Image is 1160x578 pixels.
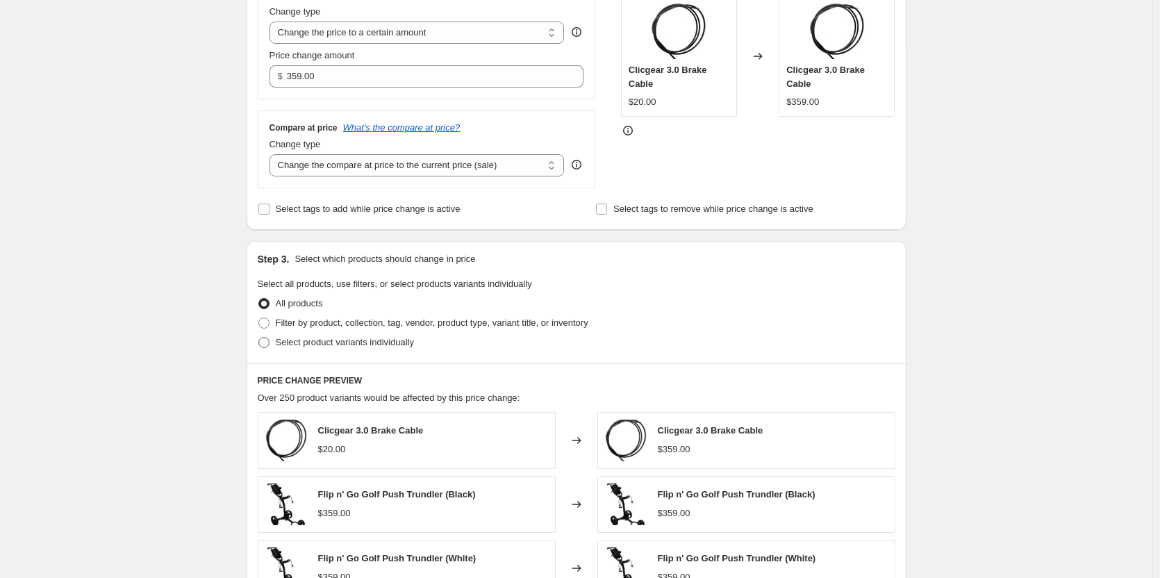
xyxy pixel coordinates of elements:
div: $359.00 [786,95,819,109]
h2: Step 3. [258,252,290,266]
img: apitchb1z__05647.1521032737_80x.jpg [265,420,307,461]
input: 80.00 [287,65,563,88]
span: $ [278,71,283,81]
span: Price change amount [270,50,355,60]
img: apitchb1z__05647.1521032737_80x.jpg [605,420,647,461]
h6: PRICE CHANGE PREVIEW [258,375,895,386]
span: Clicgear 3.0 Brake Cable [658,425,763,436]
span: Flip n' Go Golf Push Trundler (Black) [658,489,815,499]
span: Filter by product, collection, tag, vendor, product type, variant title, or inventory [276,317,588,328]
div: $20.00 [629,95,656,109]
span: Clicgear 3.0 Brake Cable [629,65,707,89]
p: Select which products should change in price [295,252,475,266]
img: apitchb1z__05647.1521032737_80x.jpg [651,3,706,59]
span: Flip n' Go Golf Push Trundler (Black) [318,489,476,499]
span: Select all products, use filters, or select products variants individually [258,279,532,289]
div: $359.00 [658,506,690,520]
span: Flip n' Go Golf Push Trundler (White) [318,553,477,563]
span: Change type [270,139,321,149]
div: $20.00 [318,443,346,456]
span: All products [276,298,323,308]
div: help [570,158,583,172]
span: Over 250 product variants would be affected by this price change: [258,393,520,403]
button: What's the compare at price? [343,122,461,133]
span: Change type [270,6,321,17]
img: flipngoblack1_80x.webp [605,484,647,525]
h3: Compare at price [270,122,338,133]
span: Select tags to add while price change is active [276,204,461,214]
span: Flip n' Go Golf Push Trundler (White) [658,553,816,563]
span: Clicgear 3.0 Brake Cable [786,65,865,89]
div: help [570,25,583,39]
span: Select product variants individually [276,337,414,347]
img: flipngoblack1_80x.webp [265,484,307,525]
span: Clicgear 3.0 Brake Cable [318,425,424,436]
div: $359.00 [658,443,690,456]
div: $359.00 [318,506,351,520]
span: Select tags to remove while price change is active [613,204,813,214]
img: apitchb1z__05647.1521032737_80x.jpg [809,3,865,59]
